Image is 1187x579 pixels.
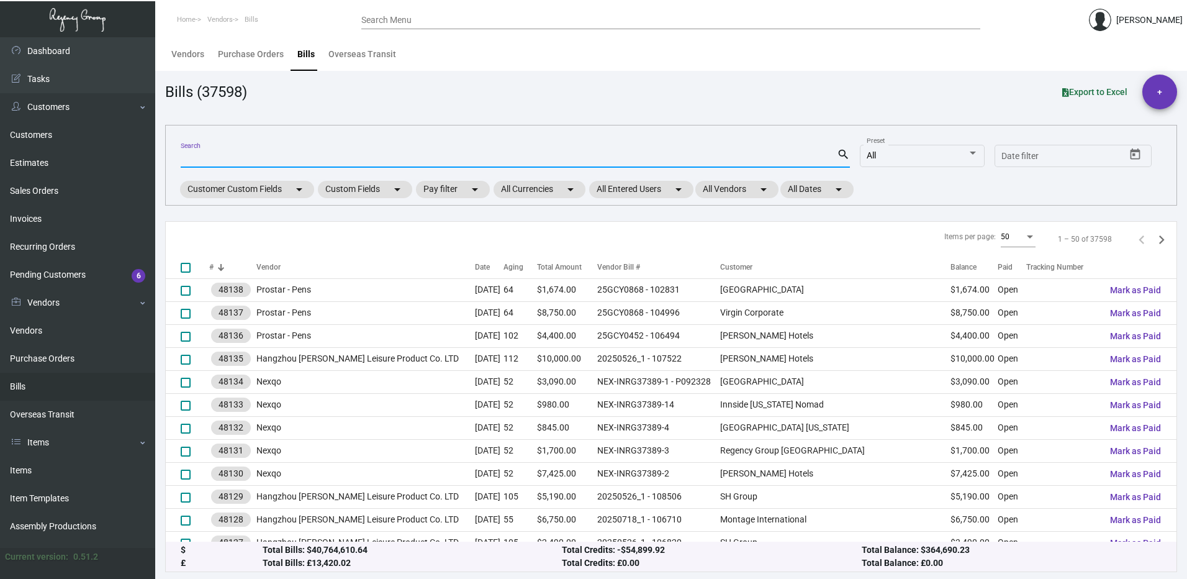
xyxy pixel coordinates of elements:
mat-chip: Customer Custom Fields [180,181,314,198]
div: Current version: [5,550,68,563]
td: Hangzhou [PERSON_NAME] Leisure Product Co. LTD [256,531,475,554]
td: NEX-INRG37389-2 [597,462,720,485]
td: Open [998,508,1026,531]
mat-icon: arrow_drop_down [292,182,307,197]
div: Balance [950,262,977,273]
div: Purchase Orders [218,48,284,61]
td: [GEOGRAPHIC_DATA] [US_STATE] [720,416,950,439]
div: Bills (37598) [165,81,247,103]
button: Mark as Paid [1100,486,1171,508]
div: Date [475,262,503,273]
div: Total Bills: £13,420.02 [263,557,562,570]
td: [DATE] [475,485,503,508]
div: Bills [297,48,315,61]
td: 25GCY0868 - 102831 [597,278,720,301]
button: Mark as Paid [1100,348,1171,370]
td: Prostar - Pens [256,301,475,324]
td: $845.00 [950,416,998,439]
div: # [209,262,256,273]
td: $7,425.00 [537,462,597,485]
td: $2,490.00 [537,531,597,554]
td: NEX-INRG37389-3 [597,439,720,462]
div: Paid [998,262,1026,273]
td: Nexqo [256,462,475,485]
td: Open [998,416,1026,439]
mat-chip: 48135 [211,352,251,366]
span: 50 [1001,232,1009,241]
td: Montage International [720,508,950,531]
td: [DATE] [475,301,503,324]
button: Mark as Paid [1100,440,1171,462]
mat-chip: 48133 [211,398,251,412]
td: Hangzhou [PERSON_NAME] Leisure Product Co. LTD [256,485,475,508]
span: + [1157,75,1162,109]
td: Prostar - Pens [256,278,475,301]
div: Total Amount [537,262,582,273]
td: [DATE] [475,324,503,347]
input: End date [1050,152,1110,162]
div: Vendor Bill # [597,262,640,273]
span: Vendors [207,16,233,24]
span: Mark as Paid [1110,538,1161,548]
span: All [867,150,876,160]
td: [DATE] [475,531,503,554]
td: 105 [503,485,537,508]
td: $5,190.00 [537,485,597,508]
div: Tracking Number [1026,262,1083,273]
td: 105 [503,531,537,554]
td: 52 [503,439,537,462]
div: 0.51.2 [73,550,98,563]
td: $1,674.00 [537,278,597,301]
span: Export to Excel [1062,87,1127,97]
td: $3,090.00 [537,370,597,393]
td: Open [998,485,1026,508]
td: 52 [503,462,537,485]
td: 55 [503,508,537,531]
div: Paid [998,262,1013,273]
td: $10,000.00 [537,347,597,370]
td: $4,400.00 [950,324,998,347]
span: Mark as Paid [1110,354,1161,364]
td: Open [998,278,1026,301]
td: $980.00 [950,393,998,416]
td: 102 [503,324,537,347]
td: SH Group [720,531,950,554]
mat-icon: arrow_drop_down [390,182,405,197]
span: Home [177,16,196,24]
span: Mark as Paid [1110,492,1161,502]
mat-icon: arrow_drop_down [467,182,482,197]
td: $8,750.00 [950,301,998,324]
mat-chip: All Currencies [494,181,585,198]
td: 52 [503,370,537,393]
td: 20250526_1 - 107522 [597,347,720,370]
mat-chip: 48136 [211,329,251,343]
div: Total Credits: £0.00 [562,557,862,570]
td: Hangzhou [PERSON_NAME] Leisure Product Co. LTD [256,508,475,531]
span: Mark as Paid [1110,308,1161,318]
div: Vendor Bill # [597,262,720,273]
span: Mark as Paid [1110,469,1161,479]
td: Open [998,347,1026,370]
div: Total Amount [537,262,597,273]
td: [PERSON_NAME] Hotels [720,324,950,347]
mat-chip: 48129 [211,490,251,504]
mat-chip: All Entered Users [589,181,693,198]
mat-chip: 48138 [211,283,251,297]
td: Open [998,462,1026,485]
mat-chip: 48128 [211,513,251,527]
td: 20250526_1 - 108506 [597,485,720,508]
td: $6,750.00 [537,508,597,531]
td: 112 [503,347,537,370]
mat-chip: 48134 [211,375,251,389]
td: $7,425.00 [950,462,998,485]
span: Mark as Paid [1110,446,1161,456]
td: [DATE] [475,508,503,531]
td: $3,090.00 [950,370,998,393]
button: Previous page [1132,229,1152,249]
span: Mark as Paid [1110,377,1161,387]
span: Mark as Paid [1110,285,1161,295]
td: $4,400.00 [537,324,597,347]
mat-select: Items per page: [1001,233,1036,242]
td: Nexqo [256,416,475,439]
button: Open calendar [1126,145,1145,165]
